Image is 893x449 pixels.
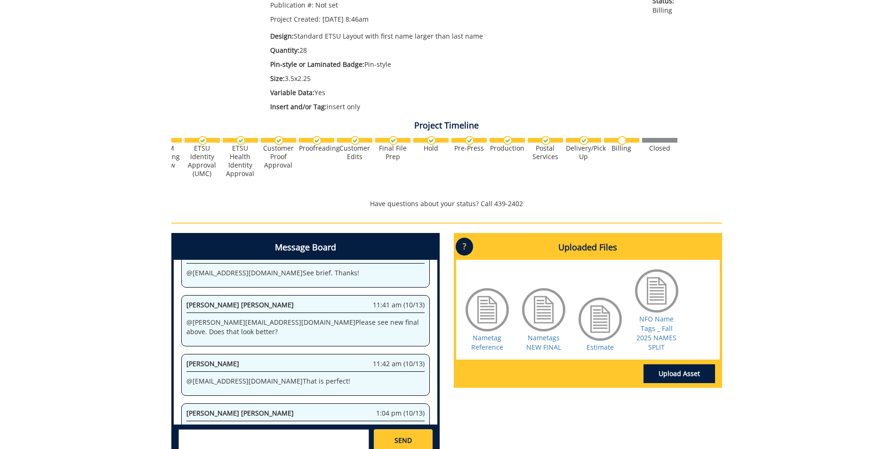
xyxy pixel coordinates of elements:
a: Nametag Reference [471,333,503,352]
p: Have questions about your status? Call 439-2402 [171,199,722,208]
span: [PERSON_NAME] [PERSON_NAME] [186,409,294,417]
img: checkmark [579,136,588,145]
span: Project Created: [270,15,321,24]
div: Customer Proof Approval [261,144,296,169]
div: Final File Prep [375,144,410,161]
img: checkmark [236,136,245,145]
span: Not set [315,0,338,9]
div: Production [490,144,525,152]
a: NFO Name Tags _ Fall 2025 NAMES SPLIT [636,314,676,352]
img: checkmark [541,136,550,145]
img: checkmark [313,136,322,145]
span: 11:41 am (10/13) [373,300,425,310]
div: Postal Services [528,144,563,161]
div: Hold [413,144,449,152]
span: Pin-style or Laminated Badge: [270,60,364,69]
div: Delivery/Pick Up [566,144,601,161]
p: ? [456,238,473,256]
img: checkmark [351,136,360,145]
p: @ [EMAIL_ADDRESS][DOMAIN_NAME] That is perfect! [186,377,425,386]
h4: Project Timeline [171,121,722,130]
a: Upload Asset [644,364,715,383]
span: [DATE] 8:46am [322,15,369,24]
p: insert only [270,102,639,112]
span: [PERSON_NAME] [PERSON_NAME] [186,300,294,309]
p: 3.5x2.25 [270,74,639,83]
span: SEND [394,436,412,445]
span: 11:42 am (10/13) [373,359,425,369]
div: Proofreading [299,144,334,152]
p: Standard ETSU Layout with first name larger than last name [270,32,639,41]
span: Insert and/or Tag: [270,102,327,111]
span: [PERSON_NAME] [186,359,239,368]
p: Yes [270,88,639,97]
div: Customer Edits [337,144,372,161]
span: 1:04 pm (10/13) [376,409,425,418]
img: checkmark [389,136,398,145]
img: checkmark [503,136,512,145]
span: Publication #: [270,0,314,9]
a: Nametags NEW FINAL [526,333,561,352]
p: @ [EMAIL_ADDRESS][DOMAIN_NAME] See brief. Thanks! [186,268,425,278]
a: Estimate [587,343,614,352]
p: 28 [270,46,639,55]
img: checkmark [465,136,474,145]
div: Closed [642,144,677,152]
img: checkmark [427,136,436,145]
div: ETSU Identity Approval (UMC) [185,144,220,178]
p: Pin-style [270,60,639,69]
div: Pre-Press [451,144,487,152]
img: checkmark [198,136,207,145]
span: Design: [270,32,294,40]
img: no [618,136,627,145]
span: Quantity: [270,46,299,55]
p: @ [PERSON_NAME][EMAIL_ADDRESS][DOMAIN_NAME] Please see new final above. Does that look better? [186,318,425,337]
span: Variable Data: [270,88,314,97]
h4: Uploaded Files [456,235,720,260]
h4: Message Board [174,235,437,260]
span: Size: [270,74,285,83]
div: Billing [604,144,639,152]
div: ETSU Health Identity Approval [223,144,258,178]
img: checkmark [274,136,283,145]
